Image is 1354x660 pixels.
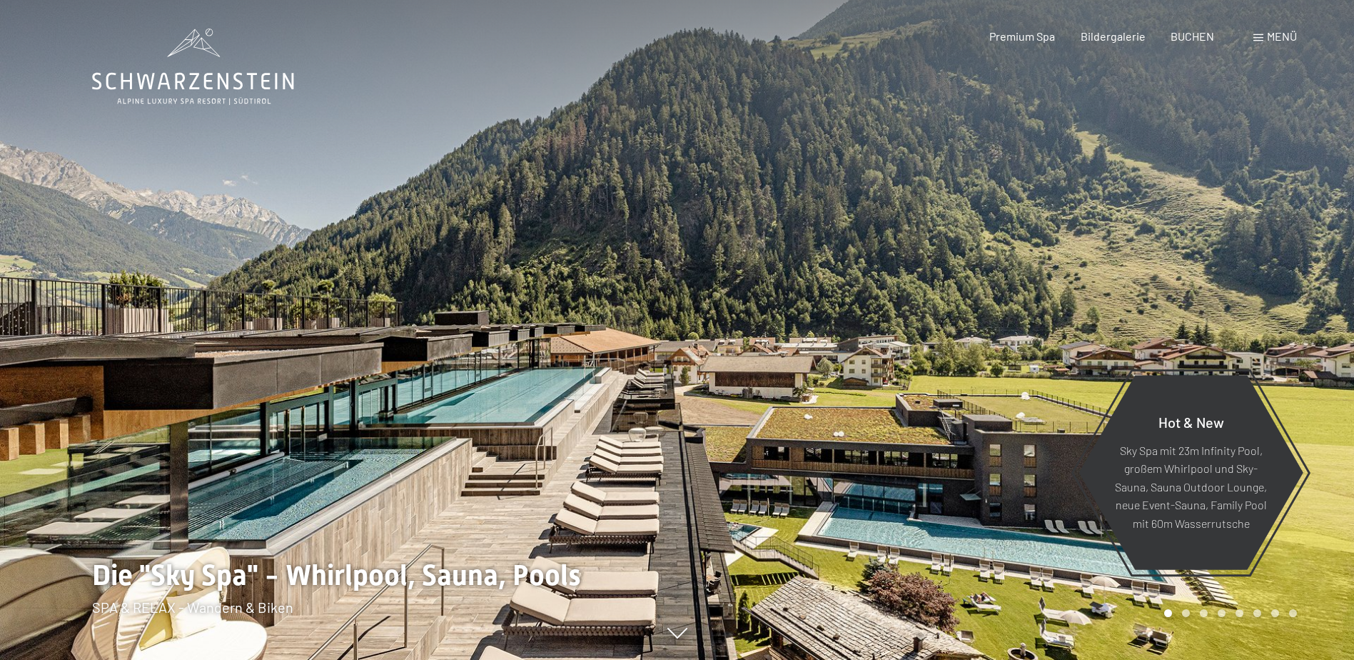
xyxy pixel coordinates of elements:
a: Hot & New Sky Spa mit 23m Infinity Pool, großem Whirlpool und Sky-Sauna, Sauna Outdoor Lounge, ne... [1078,374,1304,571]
div: Carousel Page 2 [1182,609,1190,617]
div: Carousel Pagination [1159,609,1297,617]
p: Sky Spa mit 23m Infinity Pool, großem Whirlpool und Sky-Sauna, Sauna Outdoor Lounge, neue Event-S... [1113,441,1268,532]
div: Carousel Page 4 [1218,609,1226,617]
div: Carousel Page 8 [1289,609,1297,617]
a: BUCHEN [1171,29,1214,43]
a: Premium Spa [989,29,1055,43]
div: Carousel Page 6 [1253,609,1261,617]
span: Hot & New [1158,413,1224,430]
div: Carousel Page 7 [1271,609,1279,617]
div: Carousel Page 3 [1200,609,1208,617]
span: Menü [1267,29,1297,43]
a: Bildergalerie [1081,29,1146,43]
div: Carousel Page 1 (Current Slide) [1164,609,1172,617]
div: Carousel Page 5 [1236,609,1243,617]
